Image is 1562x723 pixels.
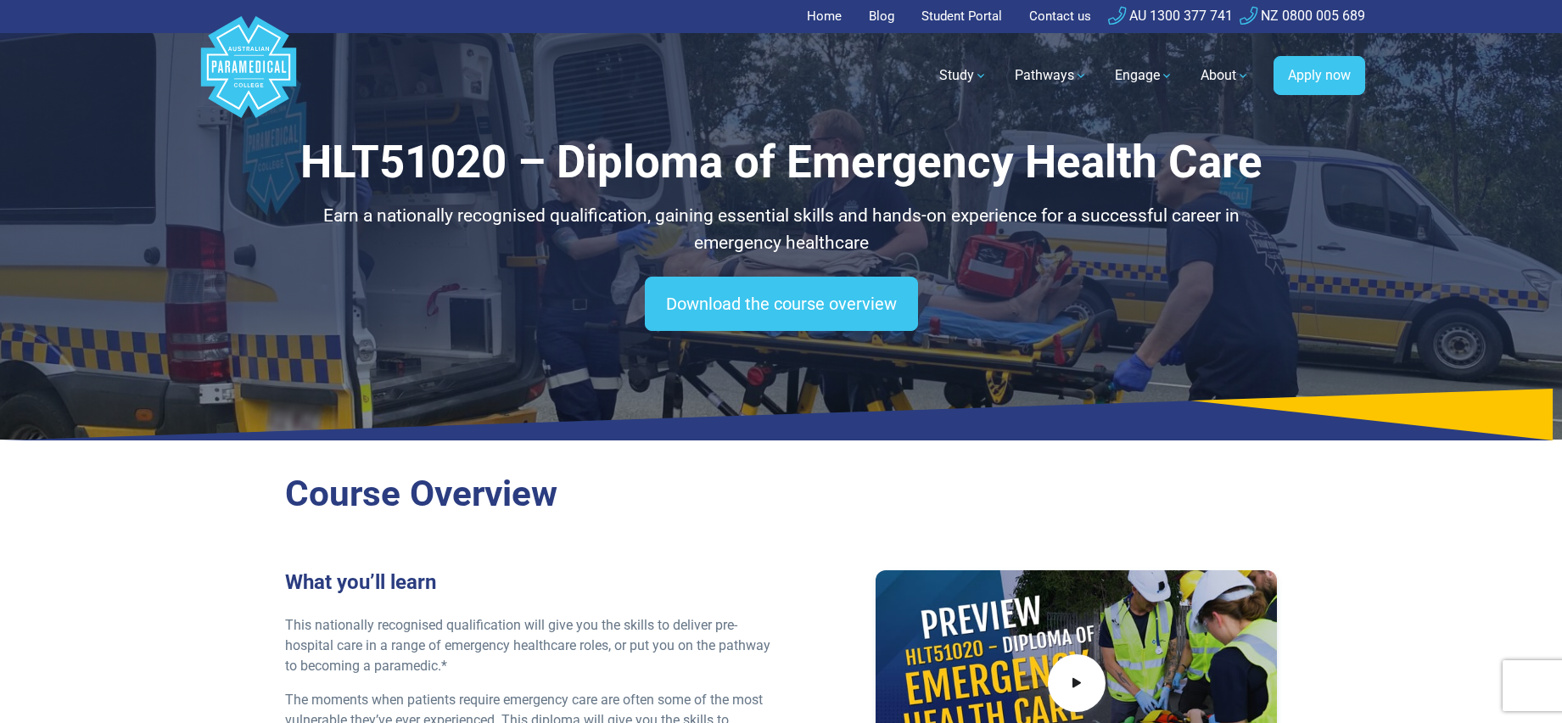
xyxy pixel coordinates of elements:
[285,615,771,676] p: This nationally recognised qualification will give you the skills to deliver pre-hospital care in...
[285,473,1278,516] h2: Course Overview
[929,52,998,99] a: Study
[645,277,918,331] a: Download the course overview
[1105,52,1184,99] a: Engage
[285,203,1278,256] p: Earn a nationally recognised qualification, gaining essential skills and hands-on experience for ...
[1274,56,1365,95] a: Apply now
[198,33,300,119] a: Australian Paramedical College
[1108,8,1233,24] a: AU 1300 377 741
[1240,8,1365,24] a: NZ 0800 005 689
[285,136,1278,189] h1: HLT51020 – Diploma of Emergency Health Care
[285,570,771,595] h3: What you’ll learn
[1005,52,1098,99] a: Pathways
[1190,52,1260,99] a: About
